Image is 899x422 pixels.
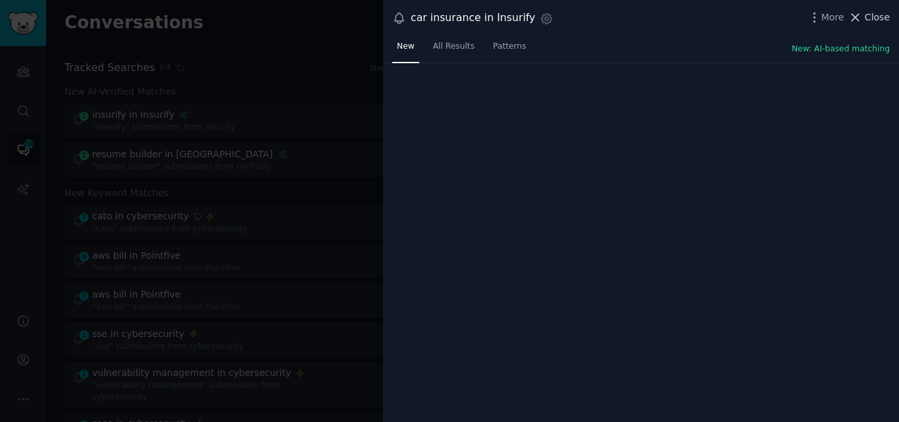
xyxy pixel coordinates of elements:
[428,36,479,63] a: All Results
[411,10,535,26] div: car insurance in Insurify
[792,43,890,55] button: New: AI-based matching
[488,36,530,63] a: Patterns
[392,36,419,63] a: New
[397,41,415,53] span: New
[865,11,890,24] span: Close
[821,11,844,24] span: More
[433,41,475,53] span: All Results
[848,11,890,24] button: Close
[808,11,844,24] button: More
[493,41,526,53] span: Patterns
